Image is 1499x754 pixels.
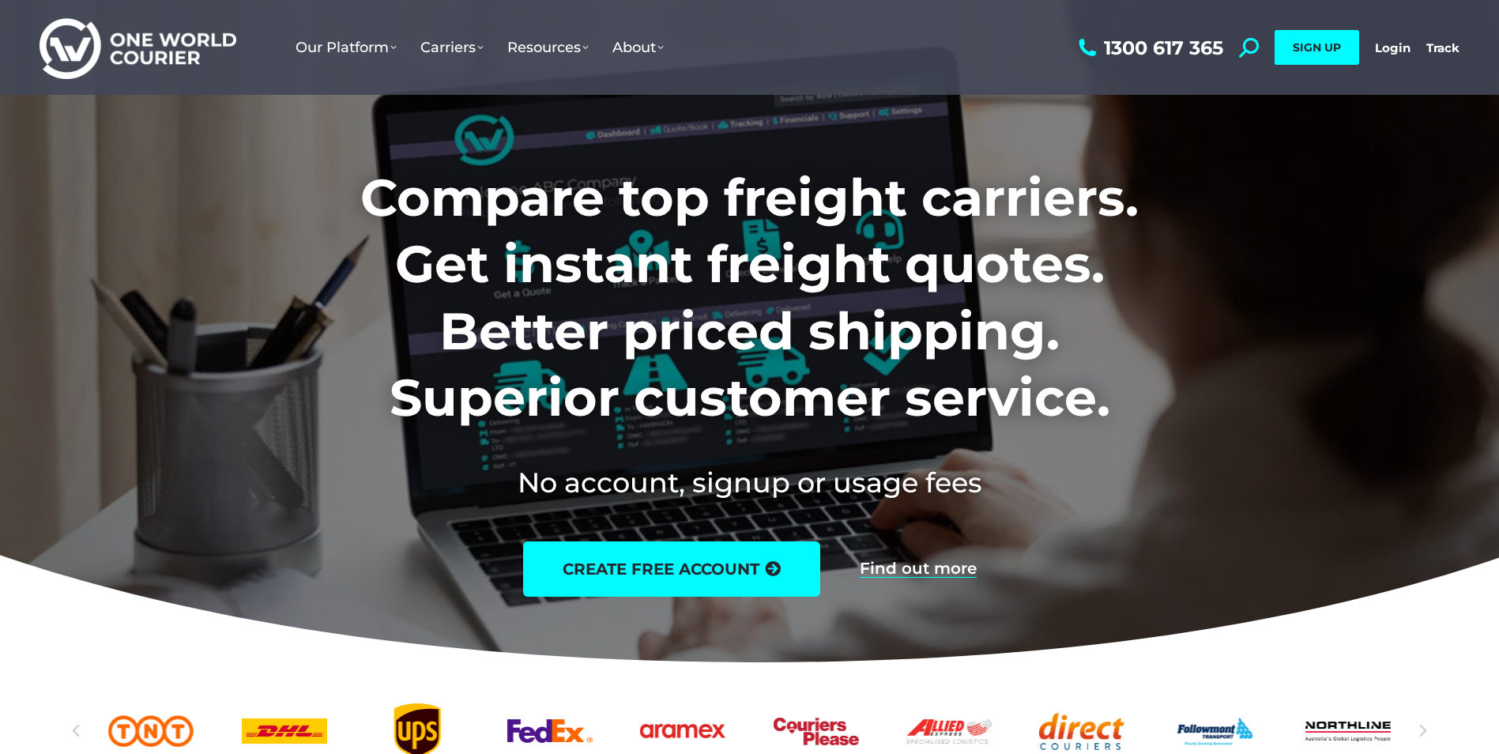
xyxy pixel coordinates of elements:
span: Resources [507,39,589,56]
a: Resources [495,23,601,72]
a: About [601,23,676,72]
h1: Compare top freight carriers. Get instant freight quotes. Better priced shipping. Superior custom... [256,164,1243,432]
h2: No account, signup or usage fees [256,463,1243,502]
span: Carriers [420,39,484,56]
a: create free account [523,541,820,597]
img: One World Courier [40,16,236,80]
a: Our Platform [284,23,409,72]
a: Find out more [860,560,977,578]
a: SIGN UP [1275,30,1359,65]
a: 1300 617 365 [1075,38,1223,58]
span: Our Platform [296,39,397,56]
a: Track [1426,40,1459,55]
a: Login [1375,40,1410,55]
a: Carriers [409,23,495,72]
span: SIGN UP [1293,40,1341,55]
span: About [612,39,664,56]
